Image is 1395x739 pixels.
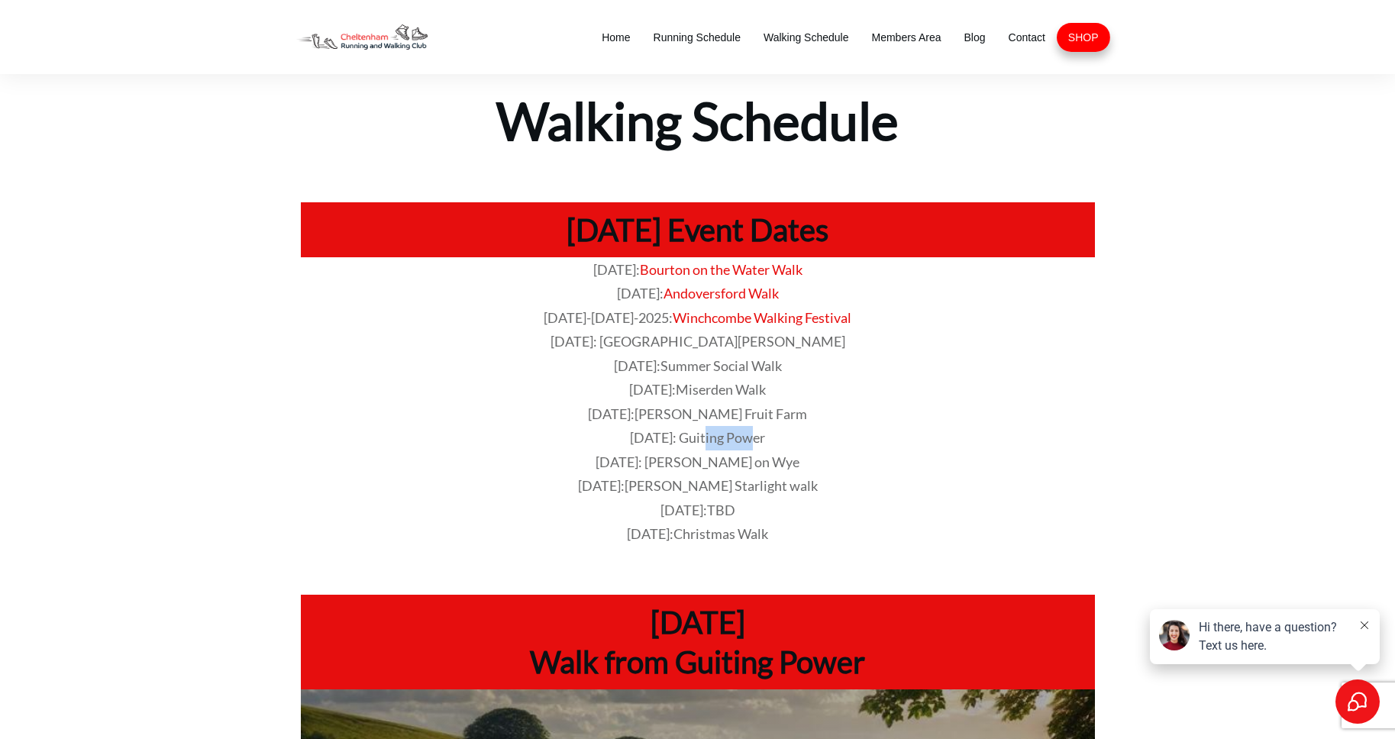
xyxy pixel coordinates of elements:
span: [DATE]: [588,405,807,422]
a: Andoversford Walk [664,285,779,302]
span: Christmas Walk [673,525,768,542]
span: [DATE]: Guiting Power [630,429,765,446]
span: [DATE]: [593,261,640,278]
a: SHOP [1068,27,1099,48]
h1: Walk from Guiting Power [308,642,1087,682]
span: [DATE]: [PERSON_NAME] on Wye [596,453,799,470]
a: Walking Schedule [764,27,849,48]
span: [DATE]: [GEOGRAPHIC_DATA][PERSON_NAME] [551,333,845,350]
span: [DATE]: [627,525,768,542]
span: Summer Social Walk [660,357,782,374]
a: Winchcombe Walking Festival [673,309,851,326]
a: Bourton on the Water Walk [640,261,802,278]
span: [DATE]: [578,477,818,494]
a: Blog [964,27,986,48]
span: Miserden Walk [676,381,766,398]
span: [DATE]: [614,357,782,374]
a: Home [602,27,630,48]
span: [DATE]: [660,502,735,518]
a: Contact [1009,27,1045,48]
img: Decathlon [286,15,439,59]
span: [DATE]-[DATE]-2025: [544,309,673,326]
span: [DATE]: [629,381,766,398]
span: [PERSON_NAME] Starlight walk [625,477,818,494]
span: [DATE]: [617,285,664,302]
h1: [DATE] Event Dates [308,210,1087,250]
a: Members Area [871,27,941,48]
span: [PERSON_NAME] Fruit Farm [635,405,807,422]
h1: [DATE] [308,602,1087,642]
h1: Walking Schedule [286,76,1109,154]
span: TBD [707,502,735,518]
a: Running Schedule [654,27,741,48]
